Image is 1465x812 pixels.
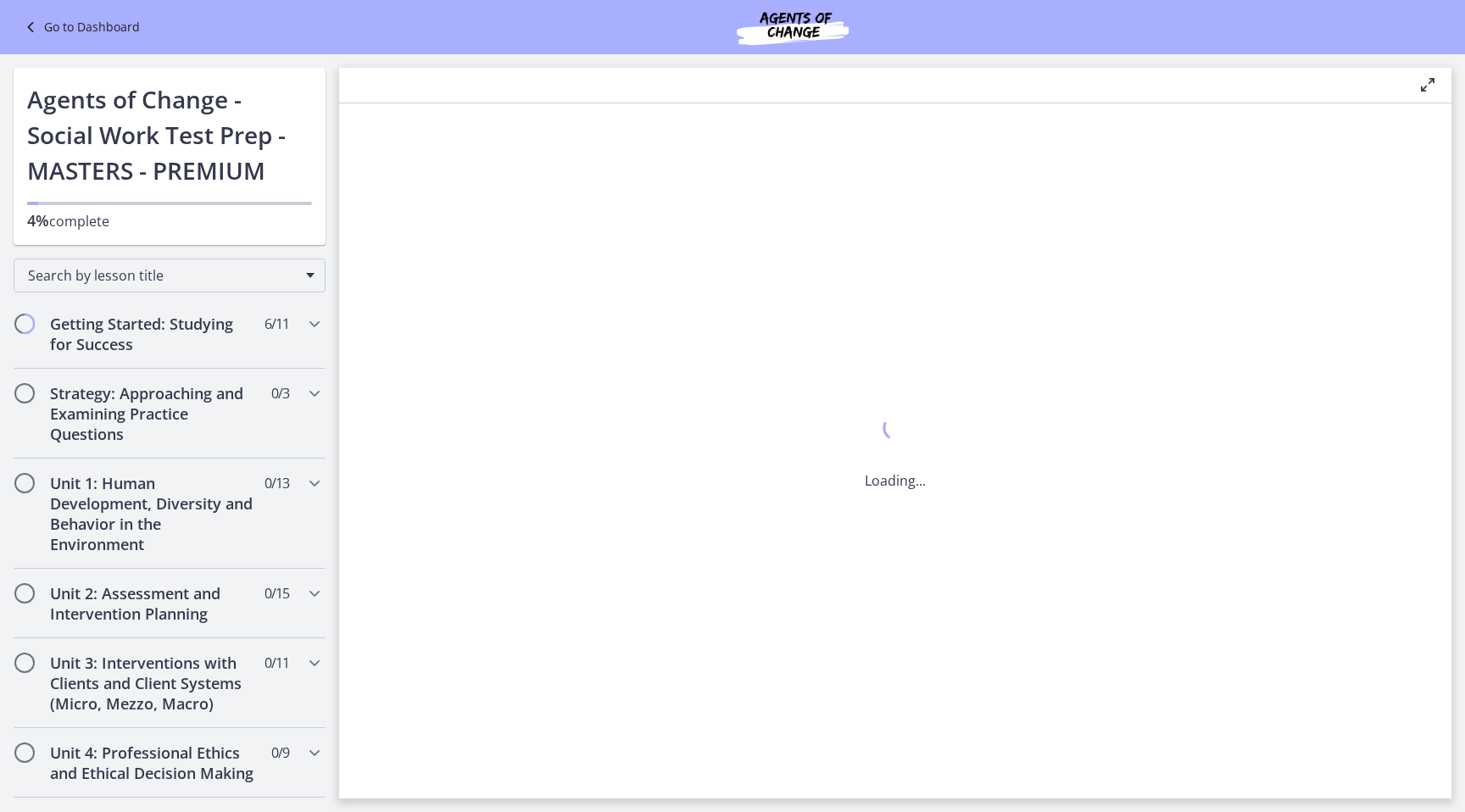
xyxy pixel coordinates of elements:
[14,259,326,292] div: Search by lesson title
[865,411,926,450] div: 1
[27,210,49,231] span: 4%
[691,7,894,47] img: Agents of Change
[50,383,257,444] h2: Strategy: Approaching and Examining Practice Questions
[27,81,312,188] h1: Agents of Change - Social Work Test Prep - MASTERS - PREMIUM
[50,473,257,554] h2: Unit 1: Human Development, Diversity and Behavior in the Environment
[265,314,289,334] span: 6 / 11
[28,266,298,285] span: Search by lesson title
[265,473,289,493] span: 0 / 13
[50,314,257,354] h2: Getting Started: Studying for Success
[50,653,257,714] h2: Unit 3: Interventions with Clients and Client Systems (Micro, Mezzo, Macro)
[265,583,289,603] span: 0 / 15
[271,742,289,763] span: 0 / 9
[50,583,257,624] h2: Unit 2: Assessment and Intervention Planning
[265,653,289,673] span: 0 / 11
[20,17,140,37] a: Go to Dashboard
[271,383,289,403] span: 0 / 3
[27,210,312,231] p: complete
[50,742,257,783] h2: Unit 4: Professional Ethics and Ethical Decision Making
[865,470,926,491] p: Loading...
